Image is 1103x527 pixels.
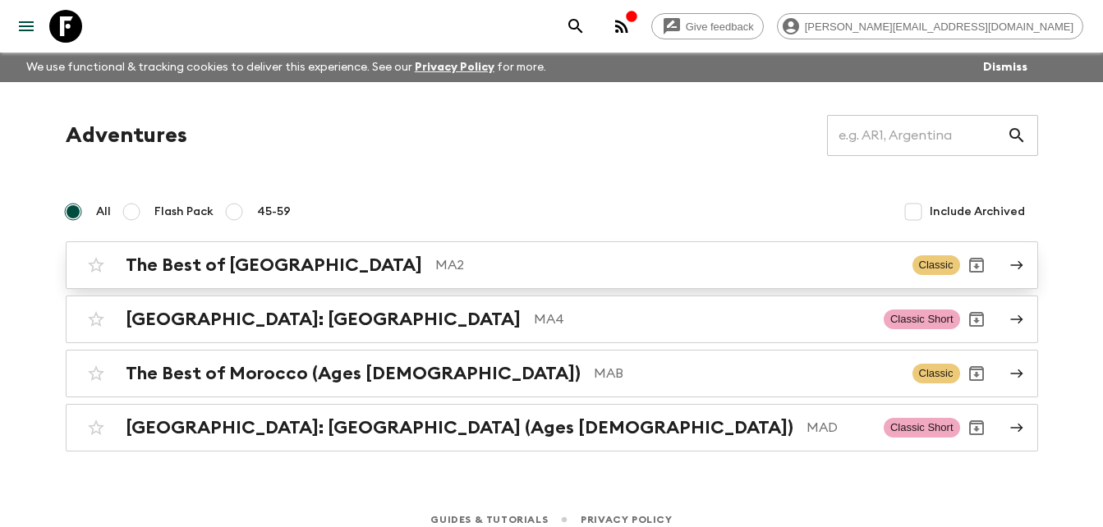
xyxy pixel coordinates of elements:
[677,21,763,33] span: Give feedback
[66,350,1038,397] a: The Best of Morocco (Ages [DEMOGRAPHIC_DATA])MABClassicArchive
[10,10,43,43] button: menu
[126,363,581,384] h2: The Best of Morocco (Ages [DEMOGRAPHIC_DATA])
[66,241,1038,289] a: The Best of [GEOGRAPHIC_DATA]MA2ClassicArchive
[20,53,553,82] p: We use functional & tracking cookies to deliver this experience. See our for more.
[827,112,1007,158] input: e.g. AR1, Argentina
[559,10,592,43] button: search adventures
[257,204,291,220] span: 45-59
[884,309,960,329] span: Classic Short
[912,364,960,383] span: Classic
[777,13,1083,39] div: [PERSON_NAME][EMAIL_ADDRESS][DOMAIN_NAME]
[960,411,993,444] button: Archive
[979,56,1032,79] button: Dismiss
[415,62,494,73] a: Privacy Policy
[796,21,1082,33] span: [PERSON_NAME][EMAIL_ADDRESS][DOMAIN_NAME]
[930,204,1025,220] span: Include Archived
[534,309,871,329] p: MA4
[126,417,793,438] h2: [GEOGRAPHIC_DATA]: [GEOGRAPHIC_DATA] (Ages [DEMOGRAPHIC_DATA])
[884,418,960,438] span: Classic Short
[807,418,871,438] p: MAD
[960,357,993,390] button: Archive
[66,404,1038,451] a: [GEOGRAPHIC_DATA]: [GEOGRAPHIC_DATA] (Ages [DEMOGRAPHIC_DATA])MADClassic ShortArchive
[435,255,899,275] p: MA2
[594,364,899,383] p: MAB
[960,249,993,282] button: Archive
[651,13,764,39] a: Give feedback
[960,303,993,336] button: Archive
[154,204,214,220] span: Flash Pack
[912,255,960,275] span: Classic
[66,119,187,152] h1: Adventures
[126,309,521,330] h2: [GEOGRAPHIC_DATA]: [GEOGRAPHIC_DATA]
[126,254,422,276] h2: The Best of [GEOGRAPHIC_DATA]
[96,204,111,220] span: All
[66,296,1038,343] a: [GEOGRAPHIC_DATA]: [GEOGRAPHIC_DATA]MA4Classic ShortArchive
